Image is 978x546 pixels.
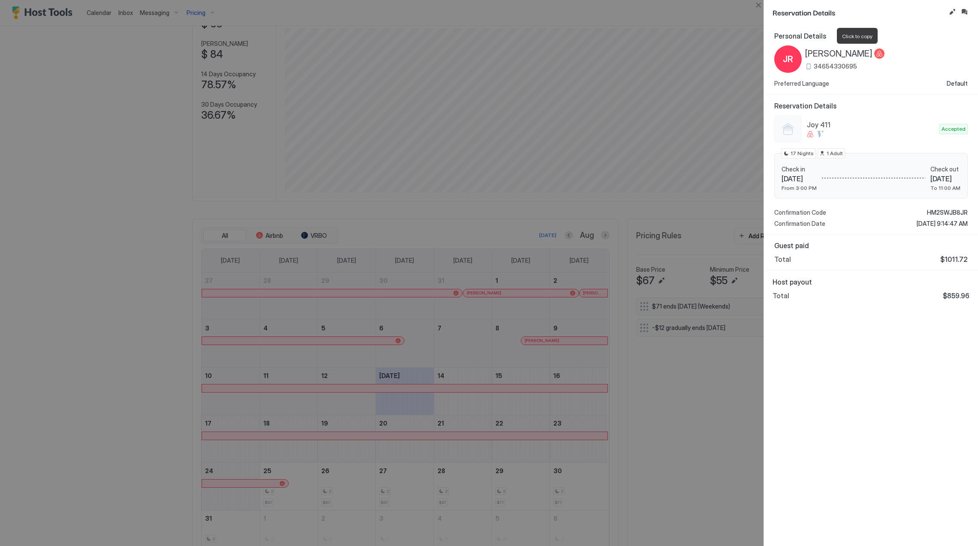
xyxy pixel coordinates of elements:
span: 17 Nights [791,150,814,157]
span: Guest paid [774,241,968,250]
span: Preferred Language [774,80,829,87]
span: [DATE] 9:14:47 AM [917,220,968,228]
span: Total [774,255,791,264]
span: $1011.72 [940,255,968,264]
span: [PERSON_NAME] [805,48,872,59]
button: Edit reservation [947,7,957,17]
span: [DATE] [782,174,817,183]
span: JR [783,53,793,66]
span: Default [947,80,968,87]
span: 1 Adult [827,150,843,157]
span: Host payout [773,278,969,286]
span: To 11:00 AM [930,185,960,191]
span: Accepted [942,125,966,133]
span: From 3:00 PM [782,185,817,191]
span: Personal Details [774,32,968,40]
span: Reservation Details [773,7,945,18]
span: $859.96 [943,291,969,300]
span: HM2SWJB8JR [927,209,968,216]
button: Inbox [959,7,969,17]
span: Check in [782,165,817,173]
span: Check out [930,165,960,173]
span: Total [773,291,789,300]
span: Confirmation Date [774,220,825,228]
span: Confirmation Code [774,209,826,216]
span: [DATE] [930,174,960,183]
span: Click to copy [842,33,872,39]
span: 34654330695 [814,63,857,70]
span: Joy 411 [807,120,936,129]
span: Reservation Details [774,102,968,110]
